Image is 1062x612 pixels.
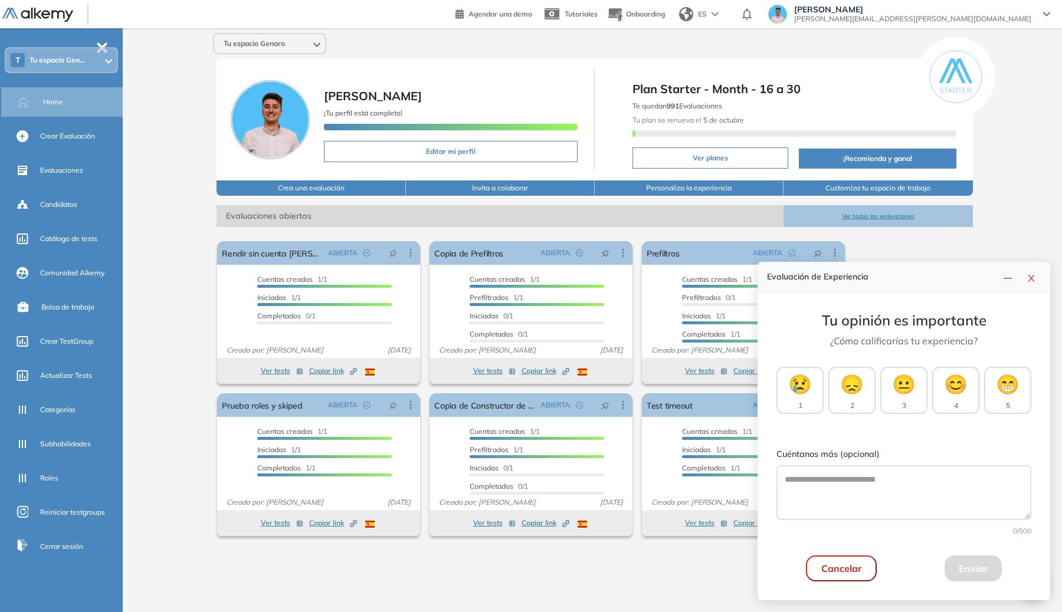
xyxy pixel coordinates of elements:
[540,248,570,258] span: ABIERTA
[776,312,1031,329] h3: Tu opinión es importante
[470,482,528,491] span: 0/1
[996,370,1020,398] span: 😁
[470,275,540,284] span: 1/1
[682,427,737,436] span: Cuentas creadas
[40,199,77,210] span: Candidatos
[328,400,358,410] span: ABIERTA
[682,293,721,302] span: Prefiltrados
[682,463,740,472] span: 1/1
[892,370,916,398] span: 😐
[40,439,91,449] span: Subhabilidades
[799,149,956,169] button: ¡Recomienda y gana!
[626,9,665,18] span: Onboarding
[794,5,1031,14] span: [PERSON_NAME]
[954,400,958,411] span: 4
[522,518,569,528] span: Copiar link
[788,249,795,256] span: check-circle
[1027,274,1036,283] span: close
[679,7,693,21] img: world
[257,293,286,302] span: Iniciadas
[324,108,402,117] span: ¡Tu perfil está completo!
[470,482,513,491] span: Completados
[365,521,375,528] img: ESP
[632,101,722,110] span: Te quedan Evaluaciones
[257,463,301,472] span: Completados
[576,249,583,256] span: check-circle
[470,311,499,320] span: Iniciadas
[712,12,719,17] img: arrow
[406,180,595,196] button: Invita a colaborar
[40,268,104,278] span: Comunidad Alkemy
[565,9,598,18] span: Tutoriales
[682,311,726,320] span: 1/1
[607,2,665,27] button: Onboarding
[682,445,711,454] span: Iniciadas
[43,97,63,107] span: Home
[682,275,737,284] span: Cuentas creadas
[932,367,979,414] button: 😊4
[470,330,513,338] span: Completados
[470,463,499,472] span: Iniciadas
[902,400,906,411] span: 3
[814,248,822,258] span: pushpin
[324,88,422,103] span: [PERSON_NAME]
[363,402,371,409] span: check-circle
[522,364,569,378] button: Copiar link
[733,518,781,528] span: Copiar link
[470,275,525,284] span: Cuentas creadas
[257,293,301,302] span: 1/1
[1006,400,1010,411] span: 5
[470,293,523,302] span: 1/1
[365,368,375,376] img: ESP
[29,55,85,65] span: Tu espacio Gen...
[850,400,854,411] span: 2
[601,400,609,410] span: pushpin
[40,370,92,381] span: Actualizar Tests
[257,445,301,454] span: 1/1
[733,364,781,378] button: Copiar link
[840,370,864,398] span: 😞
[434,393,536,417] a: Copia de Constructor de [PERSON_NAME]
[1003,274,1012,283] span: line
[473,364,516,378] button: Ver tests
[455,6,532,20] a: Agendar una demo
[40,165,83,176] span: Evaluaciones
[806,555,877,581] button: Cancelar
[595,497,628,508] span: [DATE]
[576,402,583,409] span: check-circle
[828,367,876,414] button: 😞2
[261,516,303,530] button: Ver tests
[984,367,1031,414] button: 😁5
[15,55,21,65] span: T
[389,248,397,258] span: pushpin
[592,244,618,262] button: pushpin
[231,80,310,159] img: Foto de perfil
[685,516,727,530] button: Ver tests
[682,427,752,436] span: 1/1
[217,205,784,227] span: Evaluaciones abiertas
[40,336,93,347] span: Crear TestGroup
[257,275,327,284] span: 1/1
[682,463,726,472] span: Completados
[40,507,105,518] span: Reiniciar testgroups
[470,445,523,454] span: 1/1
[733,366,781,376] span: Copiar link
[434,497,540,508] span: Creado por: [PERSON_NAME]
[389,400,397,410] span: pushpin
[944,370,968,398] span: 😊
[595,180,784,196] button: Personaliza la experiencia
[682,275,752,284] span: 1/1
[470,311,513,320] span: 0/1
[470,445,509,454] span: Prefiltrados
[578,368,587,376] img: ESP
[880,367,927,414] button: 😐3
[682,445,726,454] span: 1/1
[647,497,753,508] span: Creado por: [PERSON_NAME]
[380,244,406,262] button: pushpin
[682,330,740,338] span: 1/1
[945,555,1002,581] button: Enviar
[805,244,831,262] button: pushpin
[309,518,357,528] span: Copiar link
[776,334,1031,348] p: ¿Cómo calificarías tu experiencia?
[222,345,328,356] span: Creado por: [PERSON_NAME]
